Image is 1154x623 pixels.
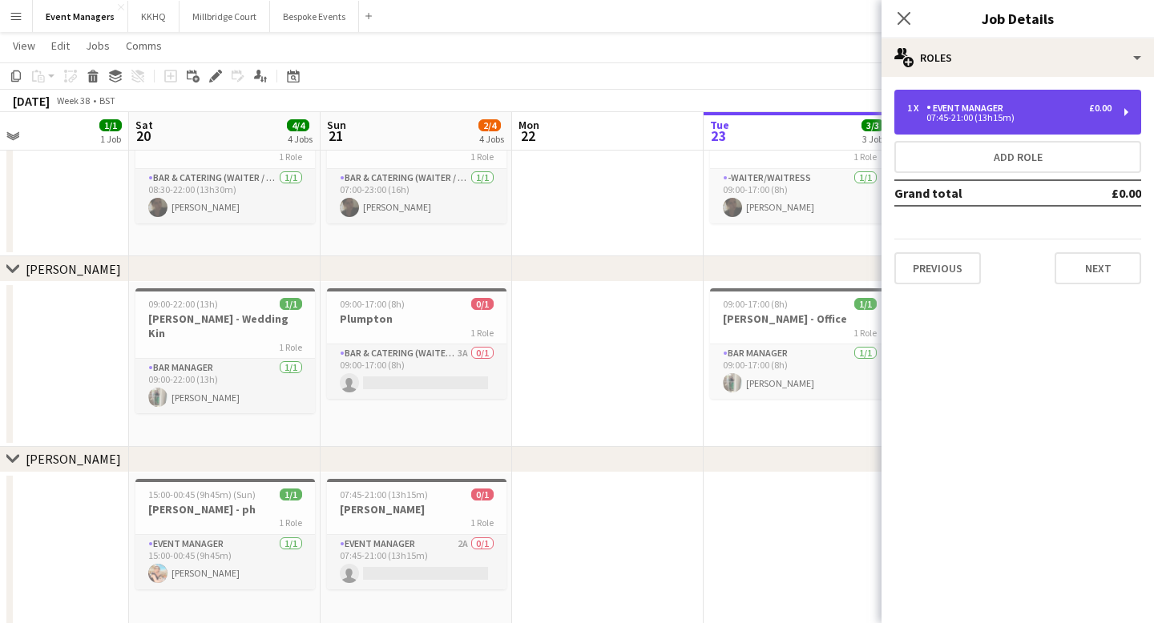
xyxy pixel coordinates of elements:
[119,35,168,56] a: Comms
[470,151,494,163] span: 1 Role
[710,118,729,132] span: Tue
[26,451,121,467] div: [PERSON_NAME]
[135,359,315,413] app-card-role: Bar Manager1/109:00-22:00 (13h)[PERSON_NAME]
[327,113,506,223] app-job-card: 07:00-23:00 (16h)1/1[PERSON_NAME] MBC1 RoleBar & Catering (Waiter / waitress)1/107:00-23:00 (16h)...
[926,102,1010,114] div: Event Manager
[861,119,884,131] span: 3/3
[478,119,501,131] span: 2/4
[894,180,1065,206] td: Grand total
[135,502,315,516] h3: [PERSON_NAME] - ph
[894,141,1141,173] button: Add role
[180,1,270,32] button: Millbridge Court
[135,113,315,223] app-job-card: 08:30-22:00 (13h30m)1/1[PERSON_NAME] MBC1 RoleBar & Catering (Waiter / waitress)1/108:30-22:00 (1...
[907,114,1112,122] div: 07:45-21:00 (13h15m)
[128,1,180,32] button: KKHQ
[327,118,346,132] span: Sun
[99,94,115,107] div: BST
[287,119,309,131] span: 4/4
[327,169,506,223] app-card-role: Bar & Catering (Waiter / waitress)1/107:00-23:00 (16h)[PERSON_NAME]
[470,327,494,339] span: 1 Role
[340,298,405,310] span: 09:00-17:00 (8h)
[13,93,50,109] div: [DATE]
[51,38,70,53] span: Edit
[135,535,315,589] app-card-role: Event Manager1/115:00-00:45 (9h45m)[PERSON_NAME]
[279,151,302,163] span: 1 Role
[327,502,506,516] h3: [PERSON_NAME]
[327,535,506,589] app-card-role: Event Manager2A0/107:45-21:00 (13h15m)
[135,288,315,413] app-job-card: 09:00-22:00 (13h)1/1[PERSON_NAME] - Wedding Kin1 RoleBar Manager1/109:00-22:00 (13h)[PERSON_NAME]
[471,298,494,310] span: 0/1
[327,288,506,399] app-job-card: 09:00-17:00 (8h)0/1Plumpton1 RoleBar & Catering (Waiter / waitress)3A0/109:00-17:00 (8h)
[86,38,110,53] span: Jobs
[280,488,302,500] span: 1/1
[279,341,302,353] span: 1 Role
[854,298,877,310] span: 1/1
[710,169,890,223] app-card-role: -Waiter/Waitress1/109:00-17:00 (8h)[PERSON_NAME]
[148,488,256,500] span: 15:00-00:45 (9h45m) (Sun)
[723,298,788,310] span: 09:00-17:00 (8h)
[710,288,890,399] app-job-card: 09:00-17:00 (8h)1/1[PERSON_NAME] - Office1 RoleBar Manager1/109:00-17:00 (8h)[PERSON_NAME]
[327,479,506,589] app-job-card: 07:45-21:00 (13h15m)0/1[PERSON_NAME]1 RoleEvent Manager2A0/107:45-21:00 (13h15m)
[518,118,539,132] span: Mon
[340,488,428,500] span: 07:45-21:00 (13h15m)
[13,38,35,53] span: View
[33,1,128,32] button: Event Managers
[135,479,315,589] app-job-card: 15:00-00:45 (9h45m) (Sun)1/1[PERSON_NAME] - ph1 RoleEvent Manager1/115:00-00:45 (9h45m)[PERSON_NAME]
[133,127,153,145] span: 20
[862,133,887,145] div: 3 Jobs
[79,35,116,56] a: Jobs
[325,127,346,145] span: 21
[148,298,218,310] span: 09:00-22:00 (13h)
[516,127,539,145] span: 22
[710,311,890,326] h3: [PERSON_NAME] - Office
[270,1,359,32] button: Bespoke Events
[99,119,122,131] span: 1/1
[479,133,504,145] div: 4 Jobs
[853,151,877,163] span: 1 Role
[853,327,877,339] span: 1 Role
[710,344,890,399] app-card-role: Bar Manager1/109:00-17:00 (8h)[PERSON_NAME]
[882,8,1154,29] h3: Job Details
[26,261,121,277] div: [PERSON_NAME]
[45,35,76,56] a: Edit
[882,38,1154,77] div: Roles
[100,133,121,145] div: 1 Job
[907,102,926,114] div: 1 x
[135,169,315,223] app-card-role: Bar & Catering (Waiter / waitress)1/108:30-22:00 (13h30m)[PERSON_NAME]
[280,298,302,310] span: 1/1
[710,113,890,223] app-job-card: 09:00-17:00 (8h)1/1[PERSON_NAME] - office1 Role-Waiter/Waitress1/109:00-17:00 (8h)[PERSON_NAME]
[327,344,506,399] app-card-role: Bar & Catering (Waiter / waitress)3A0/109:00-17:00 (8h)
[471,488,494,500] span: 0/1
[327,311,506,326] h3: Plumpton
[1089,102,1112,114] div: £0.00
[470,516,494,529] span: 1 Role
[1055,252,1141,284] button: Next
[1065,180,1141,206] td: £0.00
[288,133,313,145] div: 4 Jobs
[279,516,302,529] span: 1 Role
[53,94,93,107] span: Week 38
[126,38,162,53] span: Comms
[135,311,315,340] h3: [PERSON_NAME] - Wedding Kin
[6,35,42,56] a: View
[135,118,153,132] span: Sat
[894,252,981,284] button: Previous
[708,127,729,145] span: 23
